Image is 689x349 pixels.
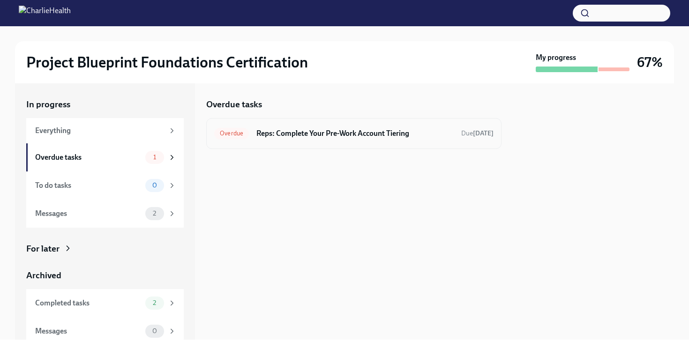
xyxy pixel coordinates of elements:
[26,53,308,72] h2: Project Blueprint Foundations Certification
[214,130,249,137] span: Overdue
[26,118,184,143] a: Everything
[214,126,494,141] a: OverdueReps: Complete Your Pre-Work Account TieringDue[DATE]
[35,180,142,191] div: To do tasks
[206,98,262,111] h5: Overdue tasks
[147,210,162,217] span: 2
[26,243,184,255] a: For later
[26,243,60,255] div: For later
[26,98,184,111] a: In progress
[35,208,142,219] div: Messages
[147,299,162,306] span: 2
[147,182,163,189] span: 0
[256,128,454,139] h6: Reps: Complete Your Pre-Work Account Tiering
[19,6,71,21] img: CharlieHealth
[26,269,184,282] a: Archived
[35,126,164,136] div: Everything
[473,129,494,137] strong: [DATE]
[26,289,184,317] a: Completed tasks2
[26,143,184,171] a: Overdue tasks1
[26,317,184,345] a: Messages0
[637,54,663,71] h3: 67%
[26,171,184,200] a: To do tasks0
[536,52,576,63] strong: My progress
[35,298,142,308] div: Completed tasks
[26,200,184,228] a: Messages2
[35,326,142,336] div: Messages
[461,129,494,138] span: September 8th, 2025 09:00
[35,152,142,163] div: Overdue tasks
[461,129,494,137] span: Due
[147,327,163,334] span: 0
[148,154,162,161] span: 1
